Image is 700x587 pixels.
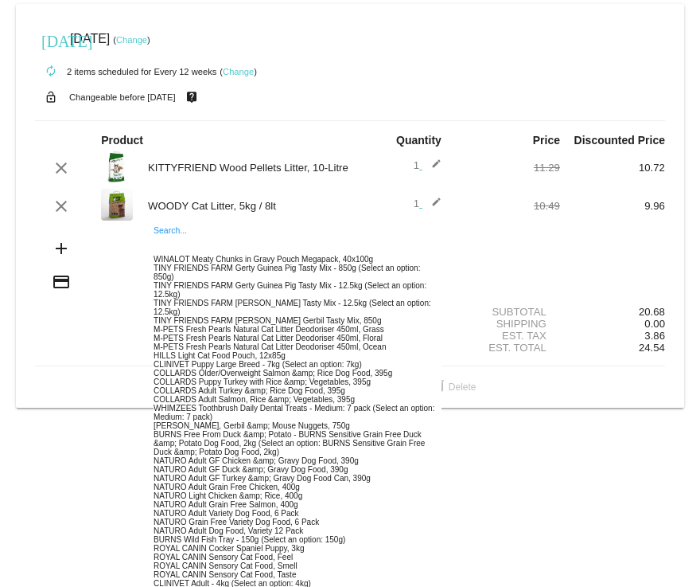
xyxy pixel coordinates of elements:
[41,62,60,81] mat-icon: autorenew
[455,306,560,318] div: Subtotal
[154,456,441,465] div: NATURO Adult GF Chicken &amp; Gravy Dog Food, 390g
[154,562,441,570] div: ROYAL CANIN Sensory Cat Food, Smell
[101,189,133,221] img: 39213.jpg
[52,239,71,258] mat-icon: add
[422,158,441,178] mat-icon: edit
[140,162,350,174] div: KITTYFRIEND Wood Pellets Litter, 10-Litre
[154,378,441,386] div: COLLARDS Puppy Turkey with Rice &amp; Vegetables, 395g
[116,35,147,45] a: Change
[154,299,441,316] div: TINY FRIENDS FARM [PERSON_NAME] Tasty Mix - 12.5kg (Select an option: 12.5kg)
[154,316,441,325] div: TINY FRIENDS FARM [PERSON_NAME] Gerbil Tasty Mix, 850g
[644,318,665,330] span: 0.00
[52,272,71,292] mat-icon: credit_card
[154,325,441,334] div: M-PETS Fresh Pearls Natural Cat Litter Deodoriser 450ml, Grass
[154,465,441,474] div: NATURO Adult GF Duck &amp; Gravy Dog Food, 390g
[154,518,441,526] div: NATURO Grain Free Variety Dog Food, 6 Pack
[101,151,133,182] img: 57393.jpg
[154,369,441,378] div: COLLARDS Older/Overweight Salmon &amp; Rice Dog Food, 395g
[455,200,560,212] div: 10.49
[560,200,665,212] div: 9.96
[220,67,257,76] small: ( )
[182,87,201,108] mat-icon: live_help
[52,197,71,216] mat-icon: clear
[644,330,665,342] span: 3.86
[560,306,665,318] div: 20.68
[154,430,441,456] div: BURNS Free From Duck &amp; Potato - BURNS Sensitive Grain Free Duck &amp; Potato Dog Food, 2kg (S...
[154,404,441,421] div: WHIMZEES Toothbrush Daily Dental Treats - Medium: 7 pack (Select an option: Medium: 7 pack)
[422,197,441,216] mat-icon: edit
[69,92,176,102] small: Changeable before [DATE]
[154,351,441,360] div: HILLS Light Cat Food Pouch, 12x85g
[41,87,60,108] mat-icon: lock_open
[154,474,441,483] div: NATURO Adult GF Turkey &amp; Gravy Dog Food Can, 390g
[154,395,441,404] div: COLLARDS Adult Salmon, Rice &amp; Vegetables, 395g
[417,373,489,401] button: Delete
[455,318,560,330] div: Shipping
[430,382,476,393] span: Delete
[154,342,441,351] div: M-PETS Fresh Pearls Natural Cat Litter Deodoriser 450ml, Ocean
[154,491,441,500] div: NATURO Light Chicken &amp; Rice, 400g
[154,421,441,430] div: [PERSON_NAME], Gerbil &amp; Mouse Nuggets, 750g
[41,30,60,49] mat-icon: [DATE]
[639,342,665,354] span: 24.54
[455,342,560,354] div: Est. Total
[154,241,441,253] input: Search...
[455,330,560,342] div: Est. Tax
[154,535,441,544] div: BURNS Wild Fish Tray - 150g (Select an option: 150g)
[154,483,441,491] div: NATURO Adult Grain Free Chicken, 400g
[154,264,441,281] div: TINY FRIENDS FARM Gerty Guinea Pig Tasty Mix - 850g (Select an option: 850g)
[101,134,143,147] strong: Product
[223,67,254,76] a: Change
[154,509,441,518] div: NATURO Adult Variety Dog Food, 6 Pack
[154,360,441,369] div: CLINIVET Puppy Large Breed - 7kg (Select an option: 7kg)
[113,35,150,45] small: ( )
[140,200,350,212] div: WOODY Cat Litter, 5kg / 8lt
[414,159,441,171] span: 1
[154,334,441,342] div: M-PETS Fresh Pearls Natural Cat Litter Deodoriser 450ml, Floral
[154,544,441,553] div: ROYAL CANIN Cocker Spaniel Puppy, 3kg
[574,134,665,147] strong: Discounted Price
[414,198,441,209] span: 1
[560,162,665,174] div: 10.72
[154,386,441,395] div: COLLARDS Adult Turkey &amp; Rice Dog Food, 395g
[455,162,560,174] div: 11.29
[154,500,441,509] div: NATURO Adult Grain Free Salmon, 400g
[154,281,441,299] div: TINY FRIENDS FARM Gerty Guinea Pig Tasty Mix - 12.5kg (Select an option: 12.5kg)
[52,158,71,178] mat-icon: clear
[533,134,560,147] strong: Price
[154,553,441,562] div: ROYAL CANIN Sensory Cat Food, Feel
[35,67,216,76] small: 2 items scheduled for Every 12 weeks
[154,570,441,579] div: ROYAL CANIN Sensory Cat Food, Taste
[154,255,441,264] div: WINALOT Meaty Chunks in Gravy Pouch Megapack, 40x100g
[396,134,441,147] strong: Quantity
[154,526,441,535] div: NATURO Adult Dog Food, Variety 12 Pack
